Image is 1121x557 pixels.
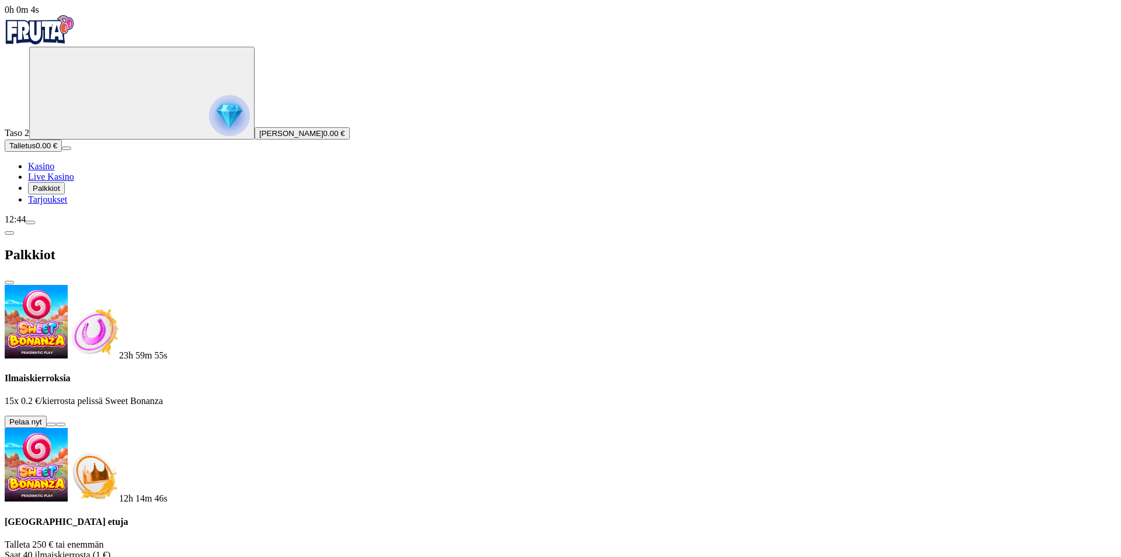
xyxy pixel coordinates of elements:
img: Deposit bonus icon [68,450,119,502]
span: Pelaa nyt [9,417,42,426]
nav: Primary [5,15,1116,205]
span: Talletus [9,141,36,150]
button: [PERSON_NAME]0.00 € [255,127,350,140]
button: Talletusplus icon0.00 € [5,140,62,152]
span: 12:44 [5,214,26,224]
h2: Palkkiot [5,247,1116,263]
button: menu [62,147,71,150]
button: info [56,423,65,426]
h4: Ilmaiskierroksia [5,373,1116,384]
button: close [5,281,14,284]
button: Pelaa nyt [5,416,47,428]
a: Live Kasino [28,172,74,182]
button: menu [26,221,35,224]
span: countdown [119,493,168,503]
a: Fruta [5,36,75,46]
span: countdown [119,350,168,360]
img: Sweet Bonanza [5,285,68,358]
span: [PERSON_NAME] [259,129,323,138]
img: reward progress [209,95,250,136]
img: Fruta [5,15,75,44]
span: user session time [5,5,39,15]
button: Palkkiot [28,182,65,194]
button: chevron-left icon [5,231,14,235]
p: 15x 0.2 €/kierrosta pelissä Sweet Bonanza [5,396,1116,406]
a: Tarjoukset [28,194,67,204]
button: reward progress [29,47,255,140]
span: 0.00 € [323,129,345,138]
img: Freespins bonus icon [68,307,119,358]
span: Taso 2 [5,128,29,138]
span: 0.00 € [36,141,57,150]
nav: Main menu [5,161,1116,205]
h4: [GEOGRAPHIC_DATA] etuja [5,517,1116,527]
a: Kasino [28,161,54,171]
img: Sweet Bonanza [5,428,68,502]
span: Palkkiot [33,184,60,193]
